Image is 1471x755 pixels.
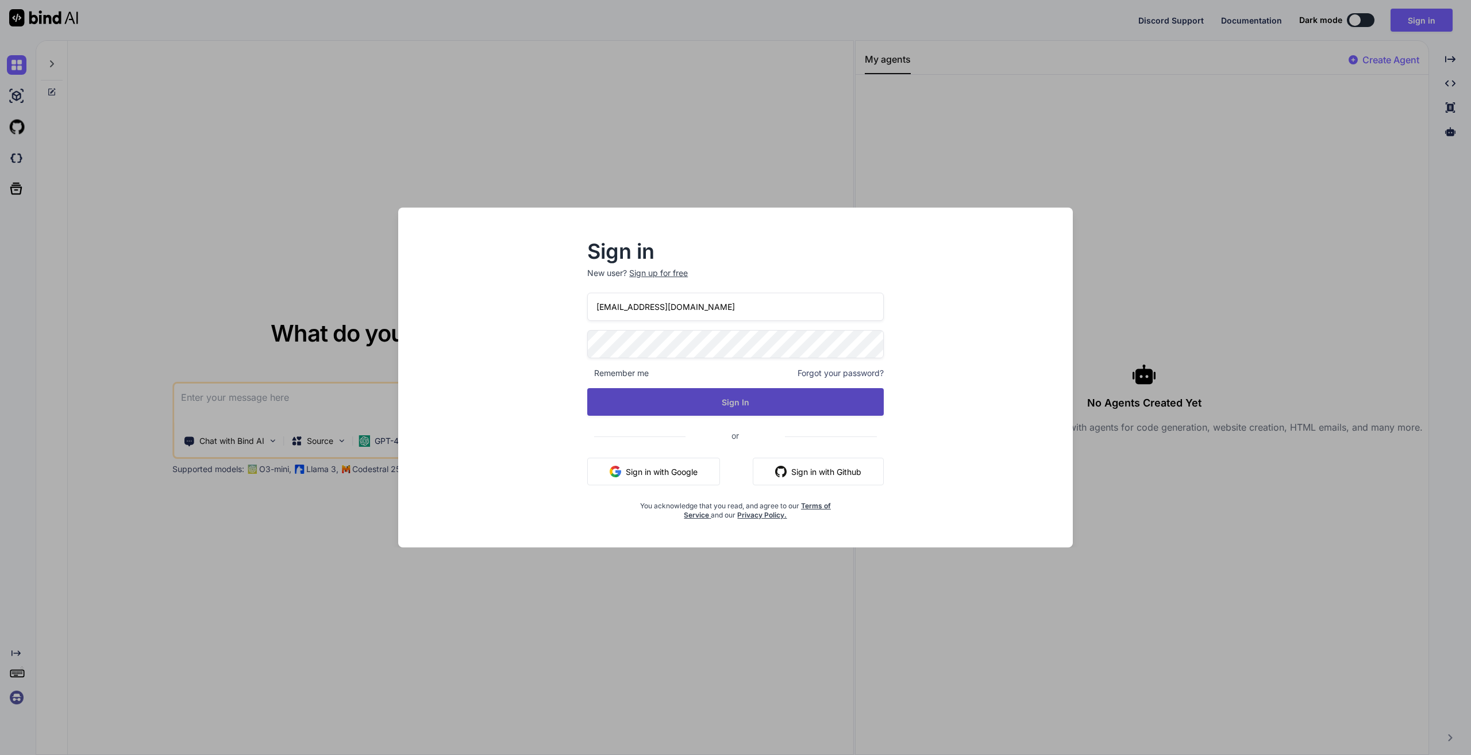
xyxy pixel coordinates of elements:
[684,501,831,519] a: Terms of Service
[610,466,621,477] img: google
[587,267,884,293] p: New user?
[587,242,884,260] h2: Sign in
[753,458,884,485] button: Sign in with Github
[587,458,720,485] button: Sign in with Google
[686,421,785,450] span: or
[637,495,834,520] div: You acknowledge that you read, and agree to our and our
[587,388,884,416] button: Sign In
[587,367,649,379] span: Remember me
[629,267,688,279] div: Sign up for free
[587,293,884,321] input: Login or Email
[775,466,787,477] img: github
[737,511,787,519] a: Privacy Policy.
[798,367,884,379] span: Forgot your password?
